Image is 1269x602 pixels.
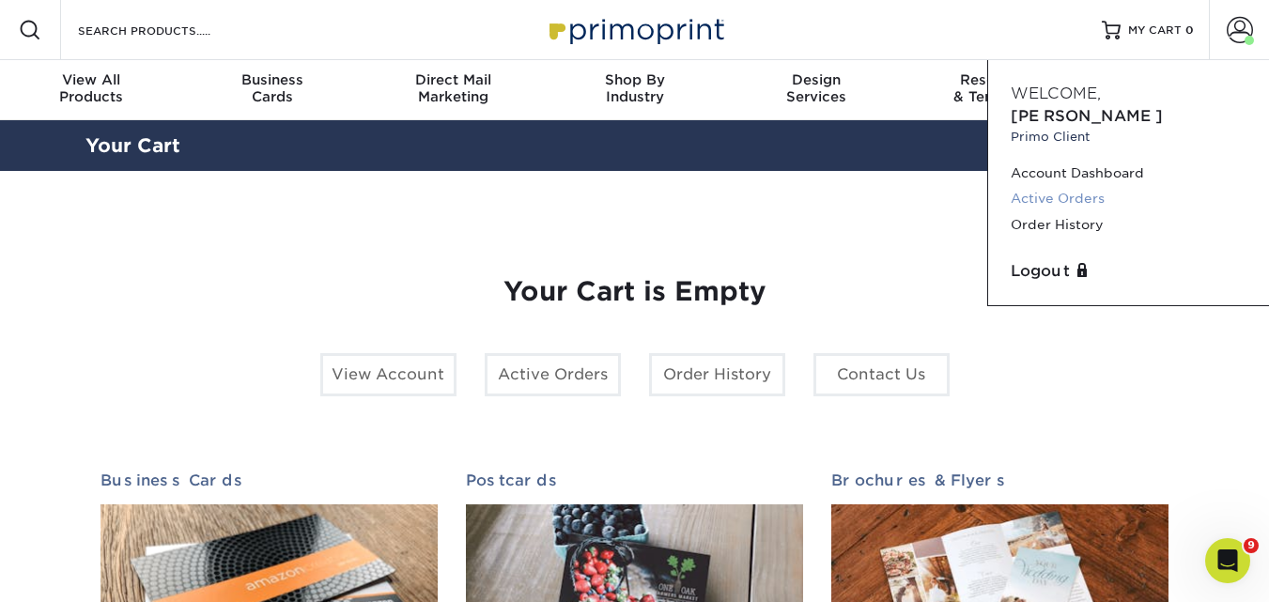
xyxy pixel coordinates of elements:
[544,71,725,88] span: Shop By
[906,60,1088,120] a: Resources& Templates
[363,71,544,105] div: Marketing
[1205,538,1250,583] iframe: Intercom live chat
[813,353,950,396] a: Contact Us
[363,60,544,120] a: Direct MailMarketing
[544,60,725,120] a: Shop ByIndustry
[649,353,785,396] a: Order History
[544,71,725,105] div: Industry
[85,134,180,157] a: Your Cart
[906,71,1088,105] div: & Templates
[1011,107,1163,125] span: [PERSON_NAME]
[101,276,1169,308] h1: Your Cart is Empty
[725,71,906,88] span: Design
[181,71,363,105] div: Cards
[363,71,544,88] span: Direct Mail
[1011,161,1246,186] a: Account Dashboard
[320,353,457,396] a: View Account
[1011,85,1101,102] span: Welcome,
[101,471,438,489] h2: Business Cards
[906,71,1088,88] span: Resources
[485,353,621,396] a: Active Orders
[76,19,259,41] input: SEARCH PRODUCTS.....
[1128,23,1182,39] span: MY CART
[725,60,906,120] a: DesignServices
[1011,212,1246,238] a: Order History
[466,471,803,489] h2: Postcards
[1011,186,1246,211] a: Active Orders
[1011,128,1246,146] small: Primo Client
[541,9,729,50] img: Primoprint
[1244,538,1259,553] span: 9
[1011,260,1246,283] a: Logout
[725,71,906,105] div: Services
[5,545,160,595] iframe: Google Customer Reviews
[831,471,1168,489] h2: Brochures & Flyers
[181,60,363,120] a: BusinessCards
[181,71,363,88] span: Business
[1185,23,1194,37] span: 0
